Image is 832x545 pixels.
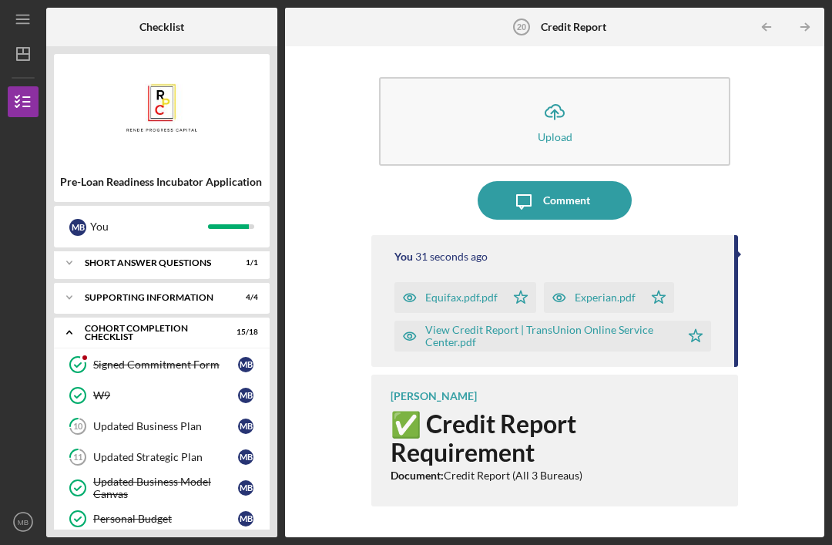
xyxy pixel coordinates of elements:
button: Experian.pdf [544,282,674,313]
text: MB [18,518,29,526]
button: Upload [379,77,730,166]
div: Upload [538,131,572,143]
div: Pre-Loan Readiness Incubator Application [60,176,263,188]
div: W9 [93,389,238,402]
div: You [394,251,413,263]
div: Short Answer Questions [85,258,220,267]
div: M B [238,449,253,465]
div: M B [238,511,253,526]
div: Signed Commitment Form [93,358,238,371]
a: 10Updated Business PlanMB [62,411,262,442]
a: 11Updated Strategic PlanMB [62,442,262,473]
div: M B [69,219,86,236]
a: W9MB [62,380,262,411]
div: M B [238,388,253,403]
div: Updated Strategic Plan [93,451,238,463]
time: 2025-10-03 01:22 [415,251,488,263]
button: View Credit Report | TransUnion Online Service Center.pdf [394,321,711,352]
tspan: 11 [73,452,82,463]
p: Credit Report (All 3 Bureaus) [391,467,723,484]
a: Personal BudgetMB [62,503,262,534]
img: Product logo [54,62,270,154]
a: Updated Business Model CanvasMB [62,473,262,503]
div: 1 / 1 [230,258,258,267]
div: [PERSON_NAME] [391,390,477,402]
h1: ✅ Credit Report Requirement [391,410,723,467]
button: Equifax.pdf.pdf [394,282,536,313]
div: Equifax.pdf.pdf [425,291,498,304]
div: Comment [543,181,590,220]
div: Cohort Completion Checklist [85,324,220,341]
b: Checklist [139,21,184,33]
tspan: 20 [517,22,526,32]
button: MB [8,506,39,537]
button: Comment [478,181,632,220]
a: Signed Commitment FormMB [62,349,262,380]
strong: Description / Guidance: [391,486,504,499]
div: M B [238,357,253,372]
div: M B [238,480,253,496]
div: You [90,214,208,240]
div: 15 / 18 [230,328,258,337]
div: Updated Business Model Canvas [93,476,238,500]
b: Credit Report [541,21,606,33]
div: View Credit Report | TransUnion Online Service Center.pdf [425,324,673,348]
div: Supporting Information [85,293,220,302]
strong: Document: [391,469,444,482]
div: Updated Business Plan [93,420,238,432]
div: 4 / 4 [230,293,258,302]
tspan: 10 [73,422,83,432]
div: Personal Budget [93,513,238,525]
div: Experian.pdf [575,291,636,304]
div: M B [238,419,253,434]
